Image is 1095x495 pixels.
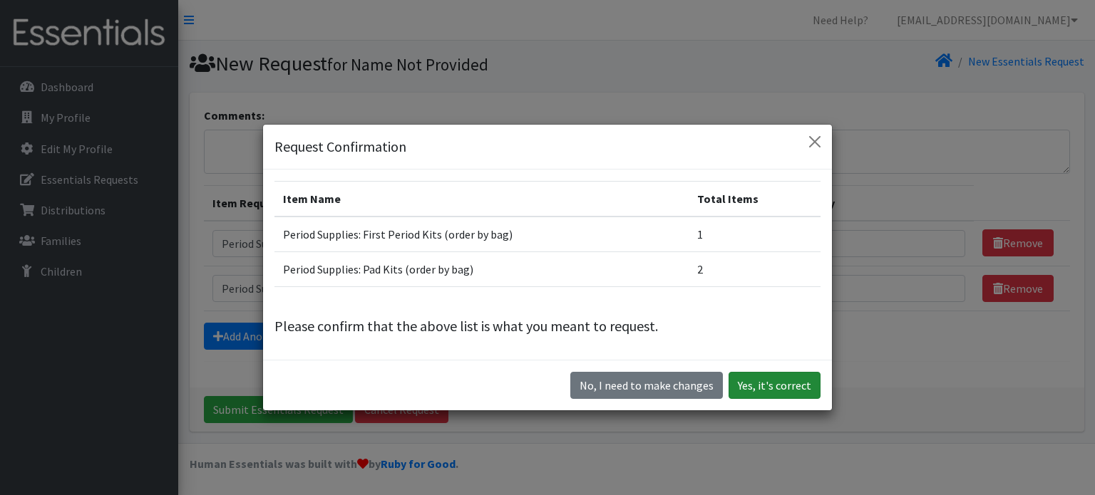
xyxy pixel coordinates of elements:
button: No I need to make changes [570,372,723,399]
td: Period Supplies: Pad Kits (order by bag) [274,252,689,287]
td: Period Supplies: First Period Kits (order by bag) [274,217,689,252]
p: Please confirm that the above list is what you meant to request. [274,316,821,337]
th: Item Name [274,182,689,217]
td: 1 [689,217,821,252]
button: Yes, it's correct [729,372,821,399]
button: Close [803,130,826,153]
td: 2 [689,252,821,287]
th: Total Items [689,182,821,217]
h5: Request Confirmation [274,136,406,157]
